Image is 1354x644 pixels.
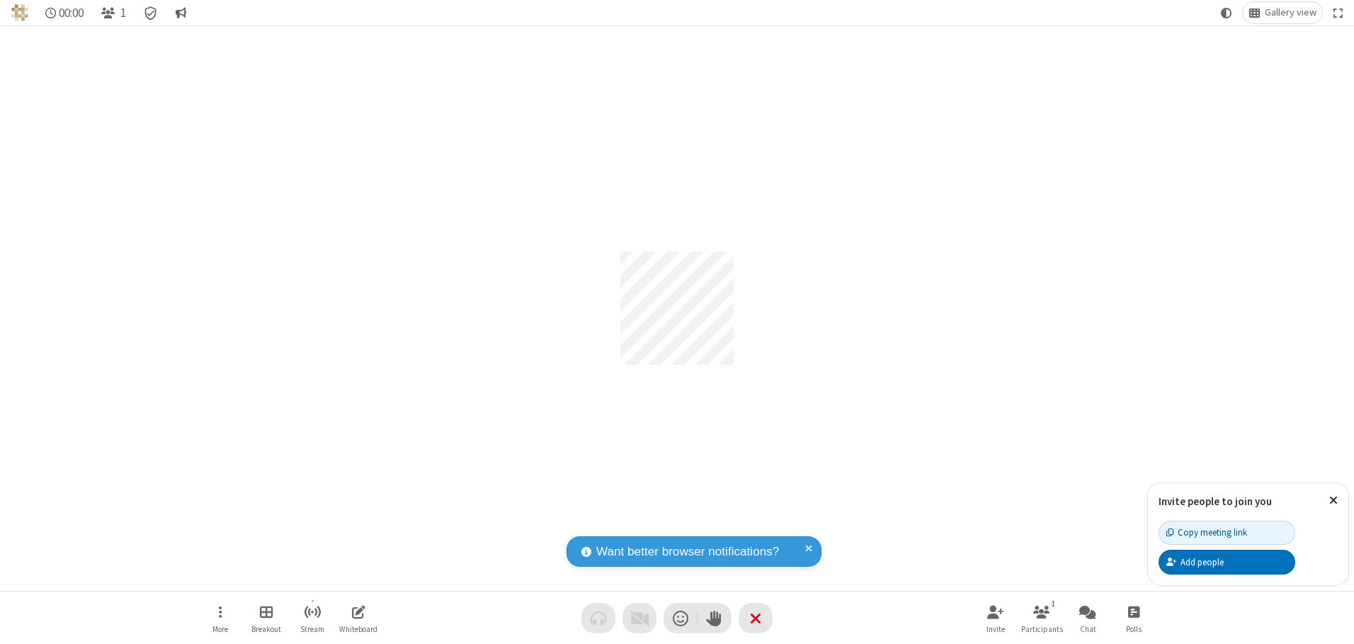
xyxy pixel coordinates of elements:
[1159,550,1295,574] button: Add people
[337,598,380,638] button: Open shared whiteboard
[1215,2,1238,23] button: Using system theme
[1021,625,1063,633] span: Participants
[137,2,164,23] div: Meeting details Encryption enabled
[1113,598,1155,638] button: Open poll
[339,625,377,633] span: Whiteboard
[739,603,773,633] button: End or leave meeting
[1159,521,1295,545] button: Copy meeting link
[581,603,615,633] button: Audio problem - check your Internet connection or call by phone
[1319,483,1348,518] button: Close popover
[291,598,334,638] button: Start streaming
[40,2,90,23] div: Timer
[1243,2,1322,23] button: Change layout
[1066,598,1109,638] button: Open chat
[622,603,656,633] button: Video
[986,625,1005,633] span: Invite
[1126,625,1142,633] span: Polls
[664,603,698,633] button: Send a reaction
[11,4,28,21] img: QA Selenium DO NOT DELETE OR CHANGE
[251,625,281,633] span: Breakout
[1265,7,1316,18] span: Gallery view
[245,598,288,638] button: Manage Breakout Rooms
[1020,598,1063,638] button: Open participant list
[1166,526,1247,539] div: Copy meeting link
[212,625,228,633] span: More
[1328,2,1349,23] button: Fullscreen
[95,2,132,23] button: Open participant list
[1080,625,1096,633] span: Chat
[1159,495,1272,508] label: Invite people to join you
[974,598,1017,638] button: Invite participants (Alt+I)
[1047,597,1059,610] div: 1
[199,598,241,638] button: Open menu
[120,6,126,20] span: 1
[59,6,84,20] span: 00:00
[698,603,732,633] button: Raise hand
[169,2,192,23] button: Conversation
[300,625,324,633] span: Stream
[596,543,779,561] span: Want better browser notifications?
